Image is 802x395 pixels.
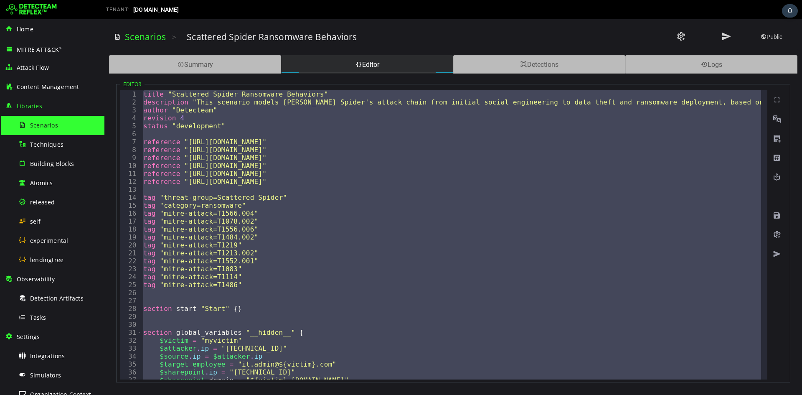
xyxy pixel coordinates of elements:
[16,238,37,246] div: 22
[16,135,37,143] div: 9
[16,285,37,293] div: 28
[16,325,37,333] div: 33
[16,309,37,317] div: 31
[17,83,79,91] span: Content Management
[16,79,37,87] div: 2
[30,294,84,302] span: Detection Artifacts
[646,13,688,23] button: Public
[16,254,37,262] div: 24
[16,143,37,150] div: 10
[33,309,37,317] span: Toggle code folding, rows 31 through 40
[17,333,40,341] span: Settings
[30,198,55,206] span: released
[16,230,37,238] div: 21
[16,119,37,127] div: 7
[30,352,65,360] span: Integrations
[16,87,37,95] div: 3
[16,150,37,158] div: 11
[16,127,37,135] div: 8
[16,158,37,166] div: 12
[656,14,678,21] span: Public
[82,12,252,23] h3: Scattered Spider Ransomware Behaviors
[16,190,37,198] div: 16
[16,95,37,103] div: 4
[16,270,37,278] div: 26
[16,71,37,79] div: 1
[30,121,58,129] span: Scenarios
[17,64,49,71] span: Attack Flow
[106,7,130,13] span: TENANT:
[30,371,61,379] span: Simulators
[16,349,37,357] div: 36
[30,179,53,187] span: Atomics
[6,3,57,16] img: Detecteam logo
[16,317,37,325] div: 32
[16,166,37,174] div: 13
[16,262,37,270] div: 25
[16,246,37,254] div: 23
[30,237,68,245] span: experimental
[16,301,37,309] div: 30
[349,36,521,54] div: Detections
[15,61,40,69] legend: Editor
[16,182,37,190] div: 15
[17,102,42,110] span: Libraries
[30,140,63,148] span: Techniques
[16,174,37,182] div: 14
[17,25,33,33] span: Home
[133,6,179,13] span: [DOMAIN_NAME]
[5,36,177,54] div: Summary
[16,222,37,230] div: 20
[16,333,37,341] div: 34
[17,275,55,283] span: Observability
[16,206,37,214] div: 18
[59,46,61,50] sup: ®
[17,46,62,54] span: MITRE ATT&CK
[16,214,37,222] div: 19
[30,256,63,264] span: lendingtree
[30,217,41,225] span: self
[16,341,37,349] div: 35
[20,12,61,23] a: Scenarios
[16,293,37,301] div: 29
[68,13,72,23] span: >
[30,313,46,321] span: Tasks
[16,111,37,119] div: 6
[177,36,349,54] div: Editor
[521,36,693,54] div: Logs
[16,103,37,111] div: 5
[16,278,37,285] div: 27
[16,198,37,206] div: 17
[16,357,37,365] div: 37
[30,160,74,168] span: Building Blocks
[782,4,798,18] div: Task Notifications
